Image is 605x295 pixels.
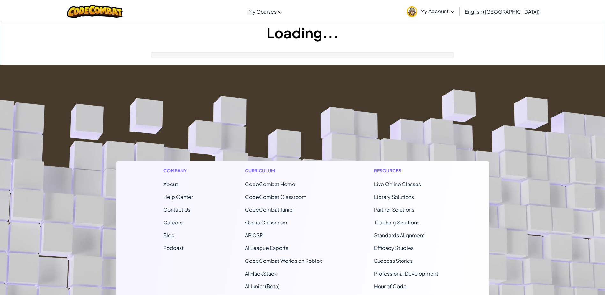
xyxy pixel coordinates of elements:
[163,193,193,200] a: Help Center
[67,5,123,18] img: CodeCombat logo
[163,232,175,238] a: Blog
[374,167,442,174] h1: Resources
[374,257,413,264] a: Success Stories
[374,283,407,290] a: Hour of Code
[374,270,438,277] a: Professional Development
[245,3,285,20] a: My Courses
[245,245,288,251] a: AI League Esports
[245,270,277,277] a: AI HackStack
[245,167,322,174] h1: Curriculum
[374,232,425,238] a: Standards Alignment
[245,193,306,200] a: CodeCombat Classroom
[245,283,280,290] a: AI Junior (Beta)
[245,257,322,264] a: CodeCombat Worlds on Roblox
[374,219,419,226] a: Teaching Solutions
[245,206,294,213] a: CodeCombat Junior
[374,206,414,213] a: Partner Solutions
[245,181,295,187] span: CodeCombat Home
[163,167,193,174] h1: Company
[163,181,178,187] a: About
[163,219,182,226] a: Careers
[374,193,414,200] a: Library Solutions
[465,8,540,15] span: English ([GEOGRAPHIC_DATA])
[0,23,605,42] h1: Loading...
[420,8,454,14] span: My Account
[248,8,277,15] span: My Courses
[245,232,263,238] a: AP CSP
[163,206,190,213] span: Contact Us
[374,245,414,251] a: Efficacy Studies
[163,245,184,251] a: Podcast
[403,1,458,21] a: My Account
[407,6,417,17] img: avatar
[245,219,287,226] a: Ozaria Classroom
[374,181,421,187] a: Live Online Classes
[461,3,543,20] a: English ([GEOGRAPHIC_DATA])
